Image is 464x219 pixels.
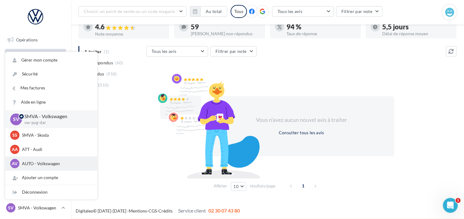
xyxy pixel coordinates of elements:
[152,49,177,54] span: Tous les avis
[210,46,257,57] button: Filtrer par note
[84,9,175,14] span: Choisir un point de vente ou un code magasin
[22,132,90,138] p: SMVA - Skoda
[443,198,458,213] iframe: Intercom live chat
[84,60,113,66] span: Non répondus
[78,6,186,17] button: Choisir un point de vente ou un code magasin
[190,6,227,17] button: Au total
[5,185,97,199] div: Déconnexion
[115,60,123,65] span: (60)
[4,65,67,78] a: Visibilité en ligne
[287,32,356,36] div: Taux de réponse
[76,208,93,213] a: Digitaleo
[22,146,90,152] p: ATT - Audi
[278,9,303,14] span: Tous les avis
[24,113,87,120] p: SMVA - Volkswagen
[4,49,67,62] a: Boîte de réception
[214,183,228,189] span: Afficher
[298,181,308,191] span: 1
[12,132,17,138] span: SS
[5,81,97,95] a: Mes factures
[231,5,247,18] div: Tous
[4,33,67,46] a: Opérations
[456,198,461,203] span: 1
[5,67,97,81] a: Sécurité
[12,161,18,167] span: AV
[249,116,355,124] div: Vous n'avez aucun nouvel avis à traiter
[4,80,67,93] a: Campagnes
[231,182,247,191] button: 10
[5,171,97,185] div: Ajouter un compte
[129,208,147,213] a: Mentions
[178,208,206,213] span: Service client
[191,24,260,30] div: 59
[12,146,18,152] span: AA
[13,116,19,123] span: SV
[5,95,97,109] a: Aide en ligne
[208,208,240,213] span: 02 30 07 43 80
[8,205,14,211] span: SV
[18,205,59,211] p: SMVA - Volkswagen
[96,83,109,88] span: (1010)
[95,24,164,31] div: 4.6
[148,208,157,213] a: CGS
[5,202,66,214] a: SV SMVA - Volkswagen
[95,32,164,36] div: Note moyenne
[287,24,356,30] div: 94 %
[158,208,173,213] a: Crédits
[191,32,260,36] div: [PERSON_NAME] non répondus
[382,24,452,30] div: 5,5 jours
[4,111,67,124] a: Médiathèque
[16,37,38,42] span: Opérations
[146,46,208,57] button: Tous les avis
[5,53,97,67] a: Gérer mon compte
[272,6,334,17] button: Tous les avis
[250,183,275,189] span: résultats/page
[382,32,452,36] div: Délai de réponse moyen
[4,126,67,139] a: Calendrier
[76,208,240,213] span: © [DATE]-[DATE] - - -
[234,184,239,189] span: 10
[276,129,327,136] button: Consulter tous les avis
[336,6,383,17] button: Filtrer par note
[107,71,117,76] span: (950)
[4,96,67,109] a: Contacts
[24,120,87,126] p: vw-pug-dar
[200,6,227,17] button: Au total
[22,161,90,167] p: AUTO - Volkswagen
[4,142,67,160] a: ASSETS PERSONNALISABLES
